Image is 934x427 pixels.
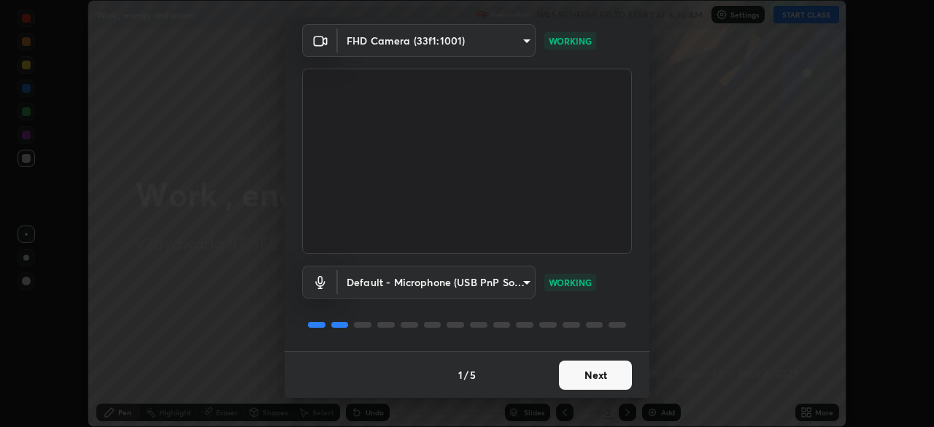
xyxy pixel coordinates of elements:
h4: 1 [458,367,463,382]
div: FHD Camera (33f1:1001) [338,266,536,299]
h4: 5 [470,367,476,382]
p: WORKING [549,34,592,47]
button: Next [559,361,632,390]
p: WORKING [549,276,592,289]
div: FHD Camera (33f1:1001) [338,24,536,57]
h4: / [464,367,468,382]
